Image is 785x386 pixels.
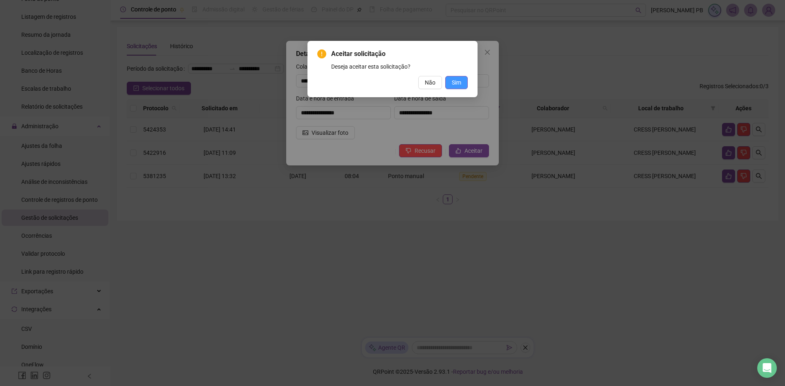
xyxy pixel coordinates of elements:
span: Aceitar solicitação [331,49,468,59]
div: Open Intercom Messenger [757,358,777,378]
button: Sim [445,76,468,89]
button: Não [418,76,442,89]
div: Deseja aceitar esta solicitação? [331,62,468,71]
span: exclamation-circle [317,49,326,58]
span: Sim [452,78,461,87]
span: Não [425,78,435,87]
